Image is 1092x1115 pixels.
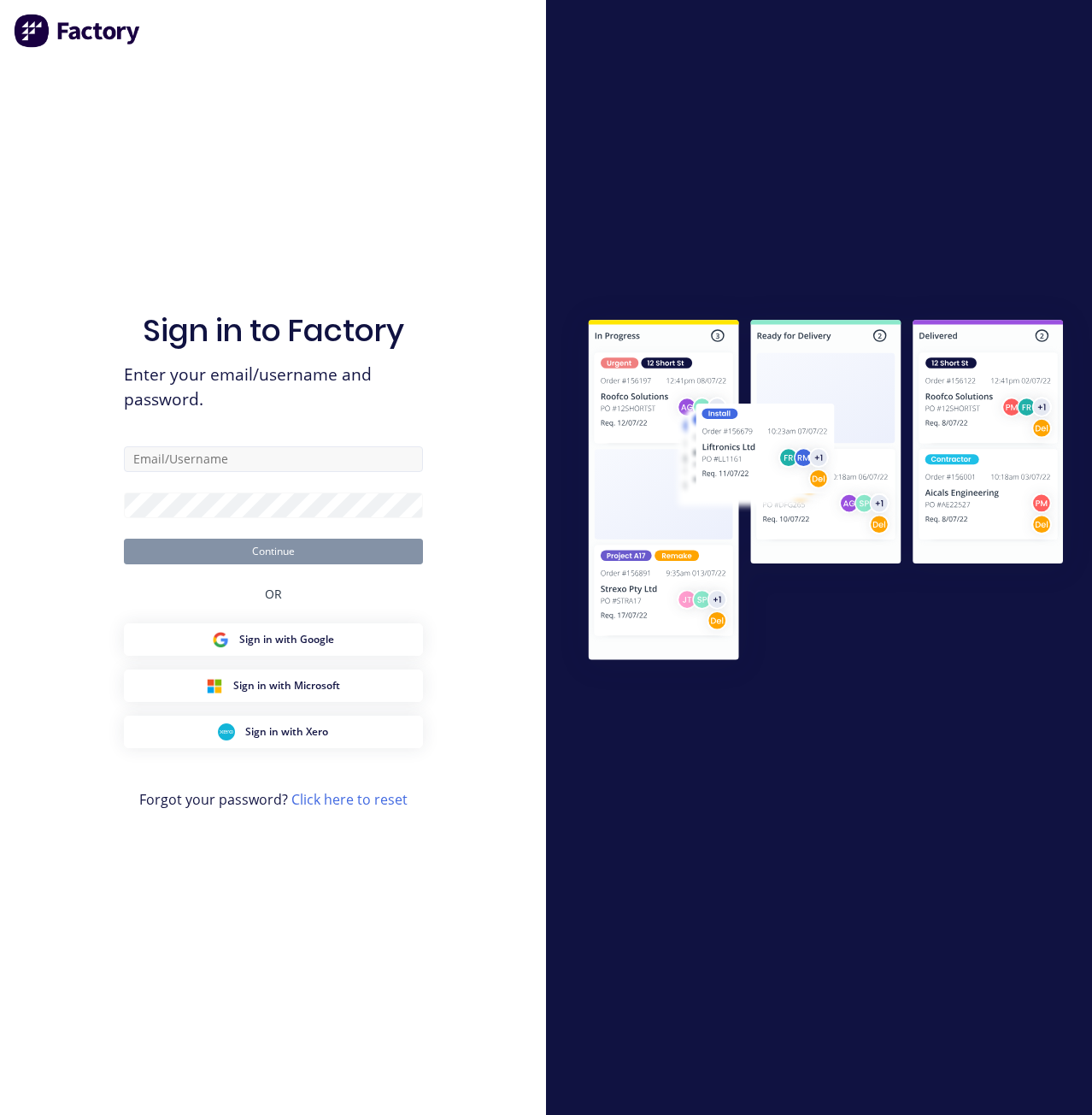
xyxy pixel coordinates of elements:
img: Microsoft Sign in [206,677,223,694]
button: Microsoft Sign inSign in with Microsoft [124,670,423,702]
img: Xero Sign in [218,723,235,740]
a: Click here to reset [291,790,408,809]
span: Sign in with Google [239,632,334,647]
div: OR [265,564,282,623]
span: Forgot your password? [139,789,408,810]
button: Continue [124,539,423,564]
button: Google Sign inSign in with Google [124,623,423,656]
span: Sign in with Microsoft [233,678,340,693]
h1: Sign in to Factory [143,312,404,349]
span: Enter your email/username and password. [124,363,423,412]
span: Sign in with Xero [245,724,328,740]
img: Factory [14,14,142,48]
img: Google Sign in [212,631,229,648]
button: Xero Sign inSign in with Xero [124,716,423,748]
input: Email/Username [124,446,423,472]
img: Sign in [560,293,1092,691]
